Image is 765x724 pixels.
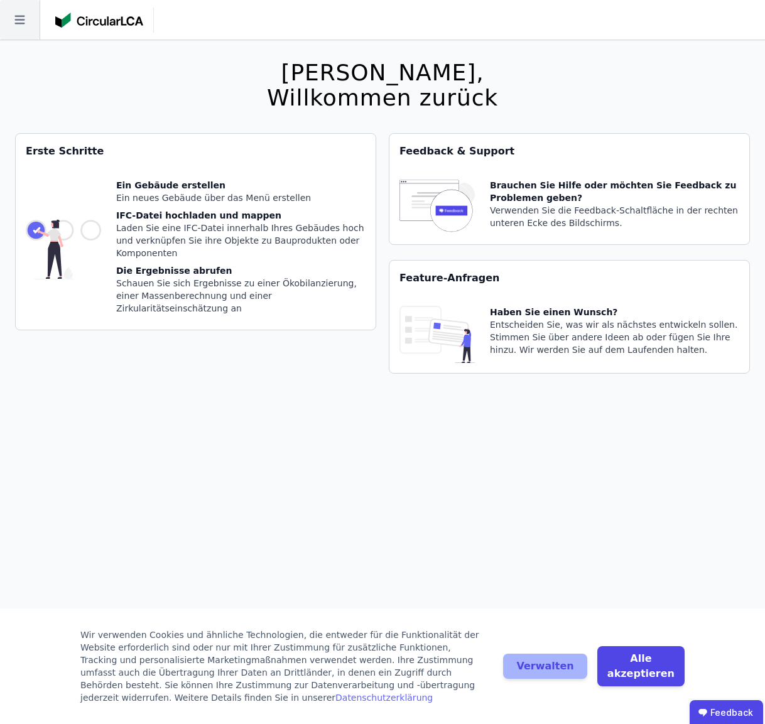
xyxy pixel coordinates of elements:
div: [PERSON_NAME], [267,60,498,85]
img: feature_request_tile-UiXE1qGU.svg [399,306,475,363]
img: Concular [55,13,143,28]
div: Wir verwenden Cookies und ähnliche Technologien, die entweder für die Funktionalität der Website ... [80,629,488,704]
button: Alle akzeptieren [597,646,685,686]
div: Entscheiden Sie, was wir als nächstes entwickeln sollen. Stimmen Sie über andere Ideen ab oder fü... [490,318,739,356]
a: Datenschutzerklärung [335,693,433,703]
div: Haben Sie einen Wunsch? [490,306,739,318]
div: Die Ergebnisse abrufen [116,264,366,277]
div: Brauchen Sie Hilfe oder möchten Sie Feedback zu Problemen geben? [490,179,739,204]
div: Erste Schritte [16,134,376,169]
div: IFC-Datei hochladen und mappen [116,209,366,222]
div: Schauen Sie sich Ergebnisse zu einer Ökobilanzierung, einer Massenberechnung und einer Zirkularit... [116,277,366,315]
img: feedback-icon-HCTs5lye.svg [399,179,475,234]
div: Feedback & Support [389,134,749,169]
div: Ein Gebäude erstellen [116,179,366,192]
div: Laden Sie eine IFC-Datei innerhalb Ihres Gebäudes hoch und verknüpfen Sie ihre Objekte zu Bauprod... [116,222,366,259]
div: Verwenden Sie die Feedback-Schaltfläche in der rechten unteren Ecke des Bildschirms. [490,204,739,229]
div: Feature-Anfragen [389,261,749,296]
img: getting_started_tile-DrF_GRSv.svg [26,179,101,320]
div: Ein neues Gebäude über das Menü erstellen [116,192,366,204]
div: Willkommen zurück [267,85,498,111]
button: Verwalten [503,654,587,679]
